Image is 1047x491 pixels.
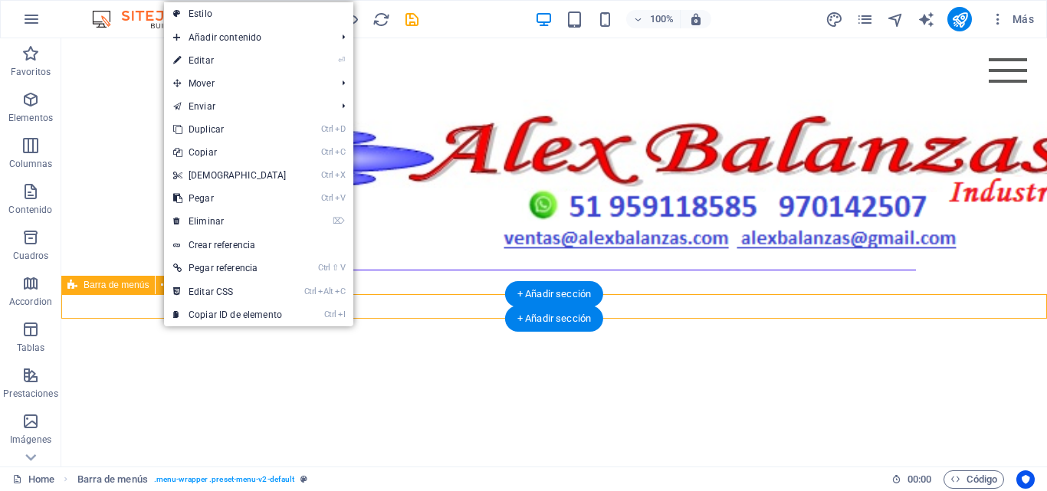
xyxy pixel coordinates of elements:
[335,147,346,157] i: C
[164,2,353,25] a: Estilo
[505,306,603,332] div: + Añadir sección
[891,470,932,489] h6: Tiempo de la sesión
[626,10,681,28] button: 100%
[984,7,1040,31] button: Más
[318,263,330,273] i: Ctrl
[84,280,149,290] span: Barra de menús
[9,158,53,170] p: Columnas
[908,470,931,489] span: 00 00
[402,10,421,28] button: save
[17,342,45,354] p: Tablas
[304,286,317,296] i: Ctrl
[689,12,703,26] i: Al redimensionar, ajustar el nivel de zoom automáticamente para ajustarse al dispositivo elegido.
[340,263,345,273] i: V
[77,470,148,489] span: Haz clic para seleccionar y doble clic para editar
[321,147,333,157] i: Ctrl
[338,309,346,319] i: I
[324,309,336,319] i: Ctrl
[154,470,294,489] span: . menu-wrapper .preset-menu-v2-default
[8,112,53,124] p: Elementos
[917,10,935,28] button: text_generator
[856,11,874,28] i: Páginas (Ctrl+Alt+S)
[321,170,333,180] i: Ctrl
[917,11,935,28] i: AI Writer
[9,296,52,308] p: Accordion
[335,124,346,134] i: D
[403,11,421,28] i: Guardar (Ctrl+S)
[164,187,296,210] a: CtrlVPegar
[918,473,921,485] span: :
[373,11,390,28] i: Volver a cargar página
[335,286,346,296] i: C
[3,388,57,400] p: Prestaciones
[8,204,52,216] p: Contenido
[164,234,353,257] a: Crear referencia
[321,124,333,134] i: Ctrl
[335,170,346,180] i: X
[88,10,203,28] img: Editor Logo
[855,10,874,28] button: pages
[1016,470,1035,489] button: Usercentrics
[10,434,51,446] p: Imágenes
[649,10,674,28] h6: 100%
[321,193,333,203] i: Ctrl
[951,11,969,28] i: Publicar
[164,141,296,164] a: CtrlCCopiar
[164,72,330,95] span: Mover
[77,470,308,489] nav: breadcrumb
[12,470,54,489] a: Haz clic para cancelar la selección y doble clic para abrir páginas
[887,11,904,28] i: Navegador
[164,280,296,303] a: CtrlAltCEditar CSS
[164,164,296,187] a: CtrlX[DEMOGRAPHIC_DATA]
[13,250,49,262] p: Cuadros
[164,95,330,118] a: Enviar
[335,193,346,203] i: V
[318,286,333,296] i: Alt
[333,216,345,226] i: ⌦
[164,118,296,141] a: CtrlDDuplicar
[338,55,345,65] i: ⏎
[300,475,307,483] i: Este elemento es un preajuste personalizable
[332,263,339,273] i: ⇧
[947,7,972,31] button: publish
[990,11,1034,27] span: Más
[164,26,330,49] span: Añadir contenido
[11,66,51,78] p: Favoritos
[505,281,603,307] div: + Añadir sección
[950,470,997,489] span: Código
[164,49,296,72] a: ⏎Editar
[886,10,904,28] button: navigator
[944,470,1004,489] button: Código
[825,10,843,28] button: design
[164,303,296,326] a: CtrlICopiar ID de elemento
[164,257,296,280] a: Ctrl⇧VPegar referencia
[164,210,296,233] a: ⌦Eliminar
[825,11,843,28] i: Diseño (Ctrl+Alt+Y)
[372,10,390,28] button: reload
